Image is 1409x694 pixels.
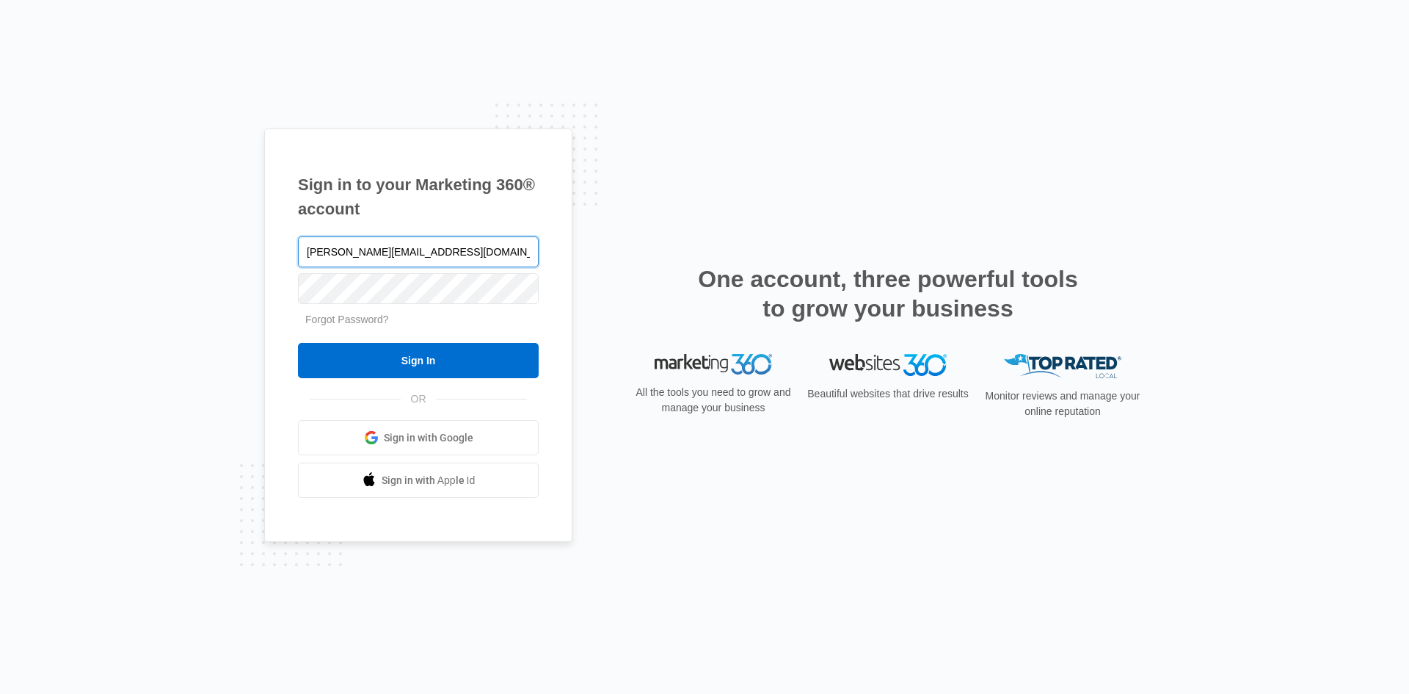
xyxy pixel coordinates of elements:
p: Beautiful websites that drive results [806,386,970,402]
a: Forgot Password? [305,314,389,325]
img: Websites 360 [829,354,947,375]
a: Sign in with Apple Id [298,463,539,498]
span: Sign in with Google [384,430,473,446]
span: OR [401,391,437,407]
h1: Sign in to your Marketing 360® account [298,173,539,221]
h2: One account, three powerful tools to grow your business [693,264,1082,323]
p: Monitor reviews and manage your online reputation [980,388,1145,419]
a: Sign in with Google [298,420,539,455]
img: Marketing 360 [655,354,772,375]
input: Sign In [298,343,539,378]
input: Email [298,236,539,267]
span: Sign in with Apple Id [382,473,476,488]
img: Top Rated Local [1004,354,1121,378]
p: All the tools you need to grow and manage your business [631,385,795,416]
